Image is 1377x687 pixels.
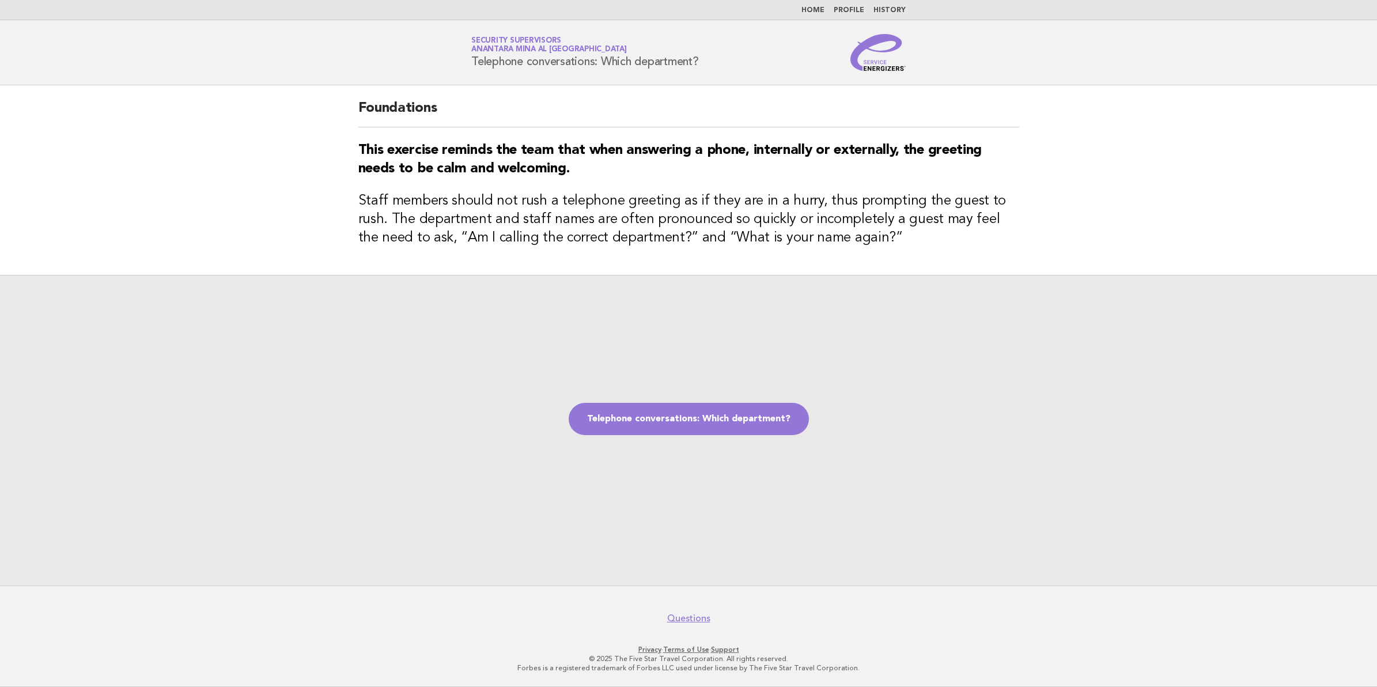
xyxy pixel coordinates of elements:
a: Support [711,646,739,654]
a: Security SupervisorsAnantara Mina al [GEOGRAPHIC_DATA] [471,37,627,53]
img: Service Energizers [850,34,906,71]
h2: Foundations [358,99,1019,127]
p: Forbes is a registered trademark of Forbes LLC used under license by The Five Star Travel Corpora... [336,663,1041,673]
a: Questions [667,613,710,624]
h1: Telephone conversations: Which department? [471,37,699,67]
strong: This exercise reminds the team that when answering a phone, internally or externally, the greetin... [358,144,982,176]
a: History [873,7,906,14]
p: © 2025 The Five Star Travel Corporation. All rights reserved. [336,654,1041,663]
a: Terms of Use [663,646,709,654]
a: Telephone conversations: Which department? [569,403,809,435]
p: · · [336,645,1041,654]
h3: Staff members should not rush a telephone greeting as if they are in a hurry, thus prompting the ... [358,192,1019,247]
span: Anantara Mina al [GEOGRAPHIC_DATA] [471,46,627,54]
a: Home [801,7,824,14]
a: Privacy [638,646,661,654]
a: Profile [834,7,864,14]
